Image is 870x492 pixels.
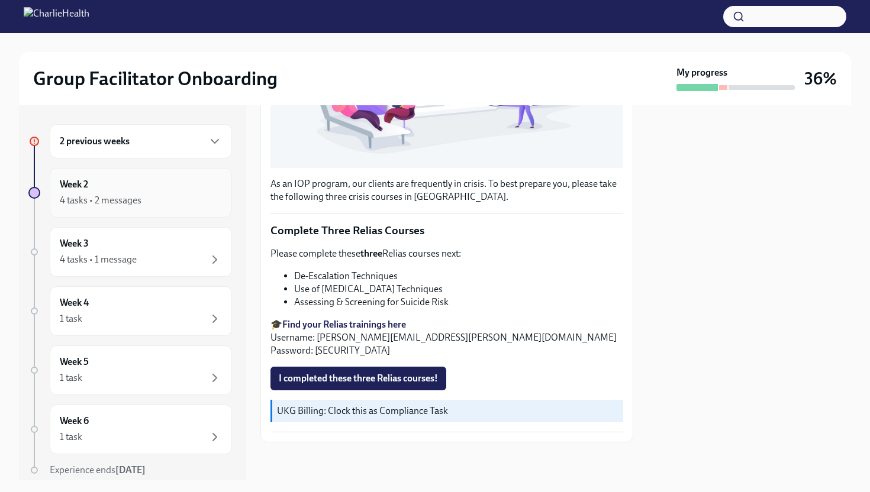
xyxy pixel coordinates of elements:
h6: Week 6 [60,415,89,428]
span: I completed these three Relias courses! [279,373,438,384]
strong: [DATE] [115,464,146,475]
div: 4 tasks • 1 message [60,253,137,266]
h6: Week 4 [60,296,89,309]
h2: Group Facilitator Onboarding [33,67,278,90]
span: Experience ends [50,464,146,475]
strong: My progress [676,66,727,79]
div: 1 task [60,371,82,384]
h6: 2 previous weeks [60,135,130,148]
h6: Week 5 [60,355,89,368]
div: 1 task [60,312,82,325]
div: 1 task [60,430,82,444]
li: Assessing & Screening for Suicide Risk [294,296,623,309]
a: Week 24 tasks • 2 messages [28,168,232,218]
h6: Week 2 [60,178,88,191]
button: I completed these three Relias courses! [270,367,446,390]
h3: 36% [804,68,837,89]
h6: Week 3 [60,237,89,250]
a: Week 51 task [28,345,232,395]
a: Week 41 task [28,286,232,336]
li: De-Escalation Techniques [294,270,623,283]
div: 4 tasks • 2 messages [60,194,141,207]
strong: three [360,248,382,259]
a: Find your Relias trainings here [282,319,406,330]
img: CharlieHealth [24,7,89,26]
a: Week 61 task [28,404,232,454]
p: Complete Three Relias Courses [270,223,623,238]
p: 🎓 Username: [PERSON_NAME][EMAIL_ADDRESS][PERSON_NAME][DOMAIN_NAME] Password: [SECURITY_DATA] [270,318,623,357]
p: UKG Billing: Clock this as Compliance Task [277,404,618,417]
div: 2 previous weeks [50,124,232,158]
a: Week 34 tasks • 1 message [28,227,232,277]
p: As an IOP program, our clients are frequently in crisis. To best prepare you, please take the fol... [270,177,623,203]
p: Please complete these Relias courses next: [270,247,623,260]
li: Use of [MEDICAL_DATA] Techniques [294,283,623,296]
